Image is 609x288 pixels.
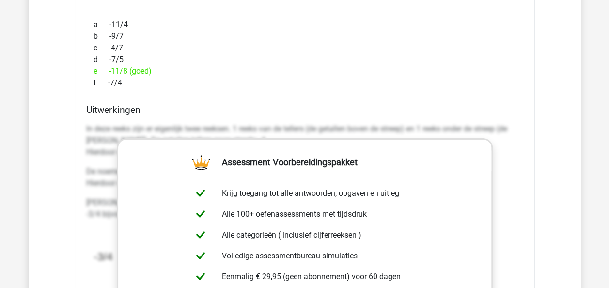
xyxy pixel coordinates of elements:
[94,65,109,77] span: e
[94,250,113,262] tspan: -3/4
[94,19,109,31] span: a
[86,123,523,158] p: In deze reeks zijn er eigenlijk twee reeksen. 1 reeks van de tellers (de getallen boven de streep...
[86,65,523,77] div: -11/8 (goed)
[86,77,523,89] div: -7/4
[86,19,523,31] div: -11/4
[86,42,523,54] div: -4/7
[94,54,109,65] span: d
[86,197,523,220] p: [PERSON_NAME] goed hoe je de breuken in de reeks moet herschrijven om het patroon te herkennen. -...
[86,54,523,65] div: -7/5
[86,31,523,42] div: -9/7
[86,166,523,189] p: De noemers gaan steeds: +2 Hierdoor ontstaat de volgende reeks: [12, 14, 16, 18, 20, 22, 24]
[94,77,108,89] span: f
[86,104,523,115] h4: Uitwerkingen
[94,42,109,54] span: c
[94,31,109,42] span: b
